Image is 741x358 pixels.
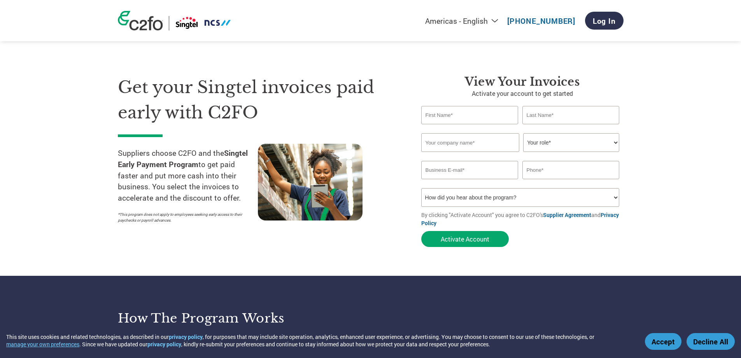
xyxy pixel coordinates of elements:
input: Invalid Email format [421,161,519,179]
button: Decline All [687,333,735,350]
p: Activate your account to get started [421,89,624,98]
a: Privacy Policy [421,211,619,227]
input: Last Name* [522,106,620,124]
button: Accept [645,333,681,350]
div: This site uses cookies and related technologies, as described in our , for purposes that may incl... [6,333,634,348]
a: Log In [585,12,624,30]
div: Invalid first name or first name is too long [421,125,519,130]
a: Supplier Agreement [543,211,591,219]
img: supply chain worker [258,144,363,220]
img: Singtel [175,16,231,30]
a: privacy policy [169,333,203,340]
h3: How the program works [118,310,361,326]
p: *This program does not apply to employees seeking early access to their paychecks or payroll adva... [118,212,250,223]
button: Activate Account [421,231,509,247]
p: Suppliers choose C2FO and the to get paid faster and put more cash into their business. You selec... [118,148,258,204]
button: manage your own preferences [6,340,79,348]
select: Title/Role [523,133,619,152]
p: By clicking "Activate Account" you agree to C2FO's and [421,211,624,227]
h3: View Your Invoices [421,75,624,89]
div: Inavlid Email Address [421,180,519,185]
div: Invalid company name or company name is too long [421,153,620,158]
input: First Name* [421,106,519,124]
strong: Singtel Early Payment Program [118,148,248,169]
h1: Get your Singtel invoices paid early with C2FO [118,75,398,125]
input: Phone* [522,161,620,179]
a: privacy policy [147,340,181,348]
div: Inavlid Phone Number [522,180,620,185]
img: c2fo logo [118,11,163,30]
a: [PHONE_NUMBER] [507,16,575,26]
input: Your company name* [421,133,519,152]
div: Invalid last name or last name is too long [522,125,620,130]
